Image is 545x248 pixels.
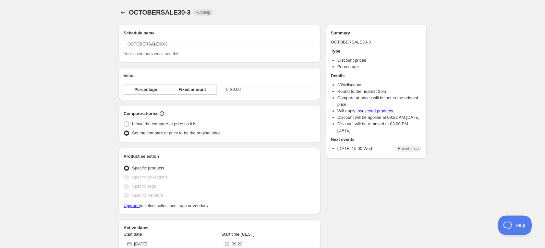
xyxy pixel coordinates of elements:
[337,82,421,88] li: 30 % discount
[398,146,419,151] span: Revert price
[132,166,164,170] span: Specific products
[124,84,168,95] button: Percentage
[132,130,221,135] span: Set the compare at price to be the original price
[331,39,421,45] p: OCTOBERSALE30-3
[132,184,156,189] span: Specific tags
[498,216,532,235] iframe: Toggle Customer Support
[337,57,421,64] li: Discount prices
[360,108,393,113] a: selected products
[132,121,196,126] span: Leave the compare at price as it is
[337,145,372,152] p: [DATE] 15:00 Wed
[132,175,168,180] span: Specific collections
[124,51,179,56] span: Your customers won't see this
[124,30,315,36] h2: Schedule name
[337,64,421,70] li: Percentage
[124,203,315,209] p: to select collections, tags or vendors
[124,225,315,231] h2: Active dates
[124,203,140,208] a: Upgrade
[124,110,159,117] h2: Compare-at-price
[178,86,206,93] span: Fixed amount
[168,84,217,95] button: Fixed amount
[221,232,255,237] span: Start time (CEST)
[331,30,421,36] h2: Summary
[331,48,421,55] h2: Type
[118,8,127,17] button: Schedules
[226,87,228,92] span: €
[337,121,421,134] li: Discount will be removed at 03:00 PM [DATE]
[337,88,421,95] li: Round to the nearest 0.95
[132,193,163,198] span: Specific vendors
[124,73,315,79] h2: Value
[129,9,190,16] span: OCTOBERSALE30-3
[331,136,421,143] h2: Next events
[124,153,315,160] h2: Product selection
[196,10,210,15] span: Running
[124,232,142,237] span: Start date
[134,86,157,93] span: Percentage
[337,108,421,114] li: Will apply to
[331,73,421,79] h2: Details
[337,95,421,108] li: Compare at prices will be set to the original price
[337,114,421,121] li: Discount will be applied at 09:22 AM [DATE]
